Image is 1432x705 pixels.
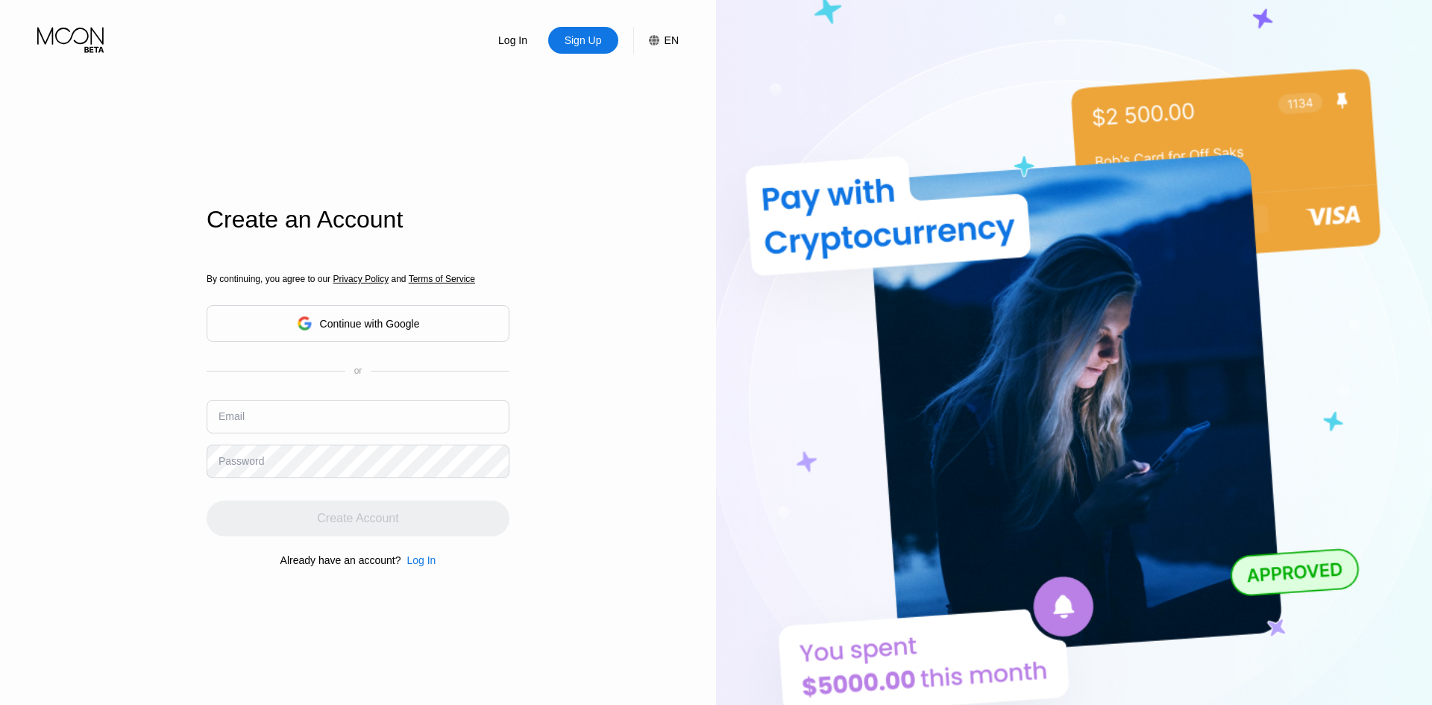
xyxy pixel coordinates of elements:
span: Privacy Policy [333,274,389,284]
div: Password [219,455,264,467]
div: Sign Up [548,27,618,54]
div: Continue with Google [320,318,420,330]
div: EN [633,27,679,54]
div: Log In [497,33,529,48]
span: Terms of Service [409,274,475,284]
div: Create an Account [207,206,509,234]
div: or [354,366,362,376]
div: Sign Up [563,33,603,48]
div: Continue with Google [207,305,509,342]
div: By continuing, you agree to our [207,274,509,284]
div: Email [219,410,245,422]
div: Already have an account? [280,554,401,566]
div: EN [665,34,679,46]
span: and [389,274,409,284]
div: Log In [401,554,436,566]
div: Log In [406,554,436,566]
div: Log In [478,27,548,54]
